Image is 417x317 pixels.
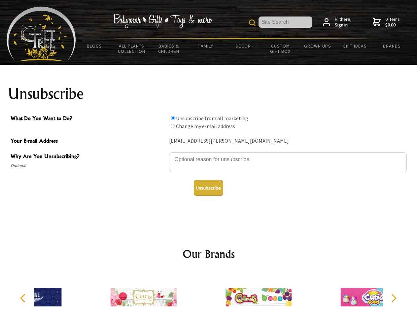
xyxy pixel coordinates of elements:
label: Unsubscribe from all marketing [176,115,248,122]
img: Babywear - Gifts - Toys & more [113,14,212,28]
h1: Unsubscribe [8,86,409,102]
input: What Do You Want to Do? [171,116,175,120]
span: Your E-mail Address [11,137,166,146]
a: Grown Ups [299,39,336,53]
button: Previous [17,291,31,305]
span: Hi there, [335,17,352,28]
strong: Sign in [335,22,352,28]
span: What Do You Want to Do? [11,114,166,124]
img: Babyware - Gifts - Toys and more... [7,7,76,61]
a: Decor [225,39,262,53]
label: Change my e-mail address [176,123,235,129]
a: Hi there,Sign in [323,17,352,28]
div: [EMAIL_ADDRESS][PERSON_NAME][DOMAIN_NAME] [169,136,407,146]
span: Why Are You Unsubscribing? [11,152,166,162]
input: What Do You Want to Do? [171,124,175,128]
h2: Our Brands [13,246,404,262]
a: BLOGS [76,39,113,53]
a: Gift Ideas [336,39,373,53]
button: Next [386,291,401,305]
a: All Plants Collection [113,39,151,58]
img: product search [249,19,256,26]
strong: $0.00 [385,22,400,28]
textarea: Why Are You Unsubscribing? [169,152,407,172]
span: Optional [11,162,166,170]
input: Site Search [259,17,312,28]
a: 0 items$0.00 [373,17,400,28]
span: 0 items [385,16,400,28]
button: Unsubscribe [194,180,223,196]
a: Family [188,39,225,53]
a: Custom Gift Box [262,39,299,58]
a: Babies & Children [150,39,188,58]
a: Brands [373,39,411,53]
